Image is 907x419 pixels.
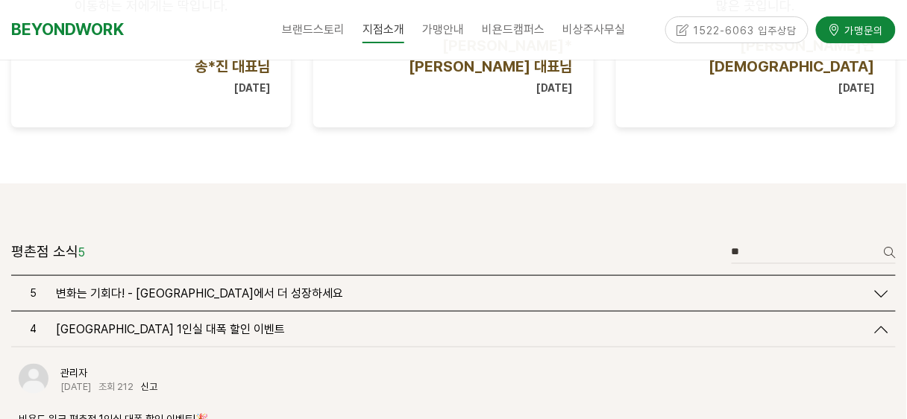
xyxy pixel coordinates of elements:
a: BEYONDWORK [11,16,124,43]
div: 조회 212 [98,381,134,393]
a: 비상주사무실 [553,11,634,48]
a: 신고 [141,381,157,392]
strong: [DATE] [839,82,875,94]
a: 브랜드스토리 [273,11,354,48]
span: 지점소개 [363,17,404,43]
a: 비욘드캠퍼스 [473,11,553,48]
span: 송*진 대표님 [195,57,270,75]
a: 가맹문의 [816,16,896,42]
span: 변화는 기회다! - [GEOGRAPHIC_DATA]에서 더 성장하세요 [56,286,343,300]
span: [GEOGRAPHIC_DATA] 1인실 대폭 할인 이벤트 [56,322,285,336]
a: 가맹안내 [413,11,473,48]
em: 5 [78,245,85,259]
span: 4 [31,323,37,335]
div: 2024-11-22 17:43 [60,381,91,393]
span: 5 [31,287,37,299]
strong: [DATE] [234,82,270,94]
span: 가맹문의 [841,22,884,37]
img: 프로필 이미지 [19,364,48,394]
span: 비상주사무실 [562,22,625,37]
strong: [DATE] [537,82,573,94]
div: 관리자 [60,365,165,381]
a: 지점소개 [354,11,413,48]
header: 평촌점 소식 [11,239,85,265]
span: 비욘드캠퍼스 [482,22,544,37]
span: 가맹안내 [422,22,464,37]
span: 브랜드스토리 [282,22,345,37]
